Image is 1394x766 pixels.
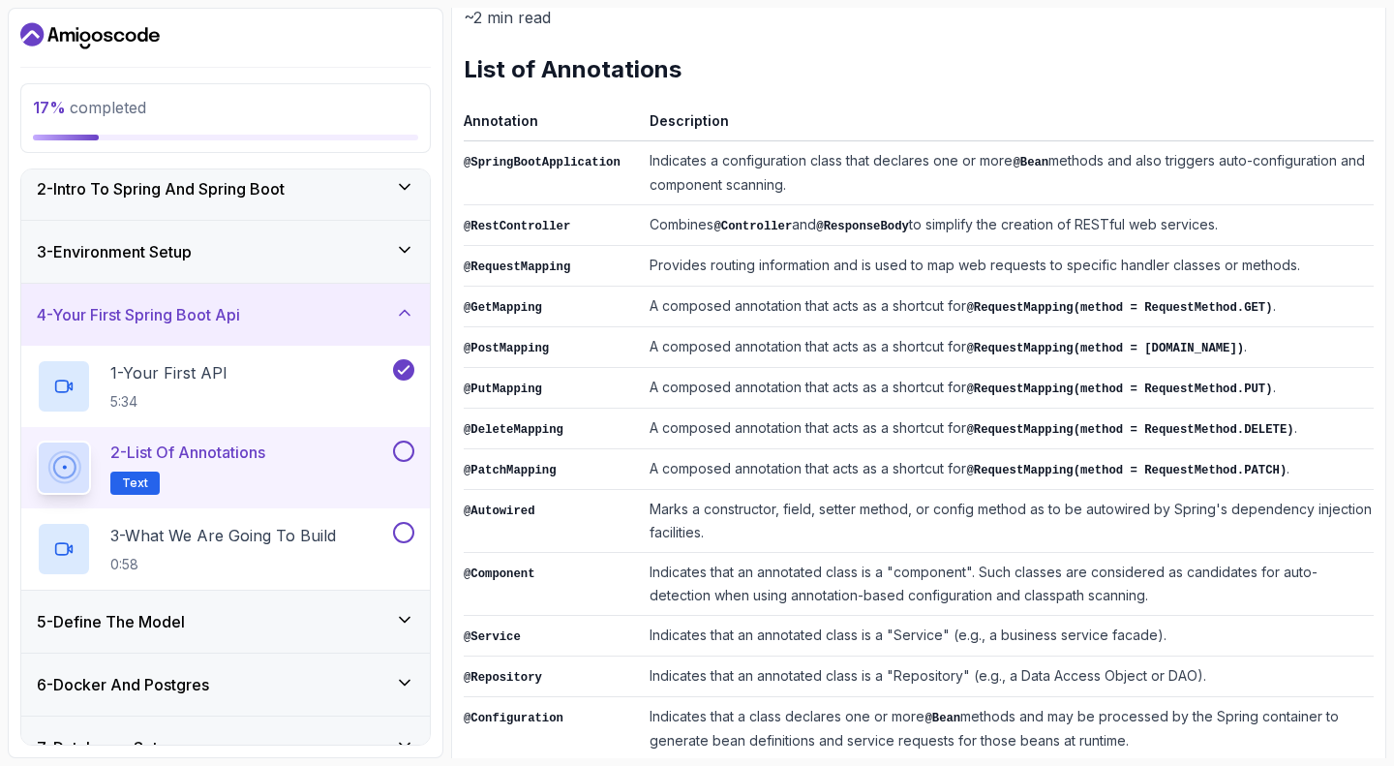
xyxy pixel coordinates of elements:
[464,423,563,437] code: @DeleteMapping
[642,368,1374,409] td: A composed annotation that acts as a shortcut for .
[110,361,227,384] p: 1 - Your First API
[37,359,414,414] button: 1-Your First API5:34
[33,98,66,117] span: 17 %
[924,712,960,725] code: @Bean
[642,409,1374,449] td: A composed annotation that acts as a shortcut for .
[464,567,535,581] code: @Component
[1013,156,1048,169] code: @Bean
[464,342,549,355] code: @PostMapping
[37,736,176,759] h3: 7 - Databases Setup
[37,610,185,633] h3: 5 - Define The Model
[713,220,792,233] code: @Controller
[464,54,1374,85] h2: List of Annotations
[642,657,1374,697] td: Indicates that an annotated class is a "Repository" (e.g., a Data Access Object or DAO).
[642,287,1374,327] td: A composed annotation that acts as a shortcut for .
[21,284,430,346] button: 4-Your First Spring Boot Api
[642,327,1374,368] td: A composed annotation that acts as a shortcut for .
[816,220,909,233] code: @ResponseBody
[642,553,1374,616] td: Indicates that an annotated class is a "component". Such classes are considered as candidates for...
[110,441,265,464] p: 2 - List of Annotations
[37,177,285,200] h3: 2 - Intro To Spring And Spring Boot
[642,141,1374,205] td: Indicates a configuration class that declares one or more methods and also triggers auto-configur...
[642,205,1374,246] td: Combines and to simplify the creation of RESTful web services.
[966,464,1287,477] code: @RequestMapping(method = RequestMethod.PATCH)
[966,342,1244,355] code: @RequestMapping(method = [DOMAIN_NAME])
[642,246,1374,287] td: Provides routing information and is used to map web requests to specific handler classes or methods.
[642,616,1374,657] td: Indicates that an annotated class is a "Service" (e.g., a business service facade).
[110,524,336,547] p: 3 - What We Are Going To Build
[966,301,1272,315] code: @RequestMapping(method = RequestMethod.GET)
[464,505,535,518] code: @Autowired
[464,671,542,685] code: @Repository
[20,20,160,51] a: Dashboard
[642,449,1374,490] td: A composed annotation that acts as a shortcut for .
[966,383,1272,396] code: @RequestMapping(method = RequestMethod.PUT)
[110,392,227,412] p: 5:34
[37,441,414,495] button: 2-List of AnnotationsText
[464,383,542,396] code: @PutMapping
[37,522,414,576] button: 3-What We Are Going To Build0:58
[642,108,1374,141] th: Description
[464,4,1374,31] p: ~2 min read
[464,108,642,141] th: Annotation
[642,697,1374,761] td: Indicates that a class declares one or more methods and may be processed by the Spring container ...
[122,475,148,491] span: Text
[642,490,1374,553] td: Marks a constructor, field, setter method, or config method as to be autowired by Spring's depend...
[464,220,570,233] code: @RestController
[464,630,521,644] code: @Service
[110,555,336,574] p: 0:58
[464,156,621,169] code: @SpringBootApplication
[21,654,430,716] button: 6-Docker And Postgres
[37,673,209,696] h3: 6 - Docker And Postgres
[21,221,430,283] button: 3-Environment Setup
[37,240,192,263] h3: 3 - Environment Setup
[464,464,557,477] code: @PatchMapping
[37,303,240,326] h3: 4 - Your First Spring Boot Api
[21,158,430,220] button: 2-Intro To Spring And Spring Boot
[464,301,542,315] code: @GetMapping
[966,423,1293,437] code: @RequestMapping(method = RequestMethod.DELETE)
[33,98,146,117] span: completed
[464,712,563,725] code: @Configuration
[21,591,430,653] button: 5-Define The Model
[464,260,570,274] code: @RequestMapping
